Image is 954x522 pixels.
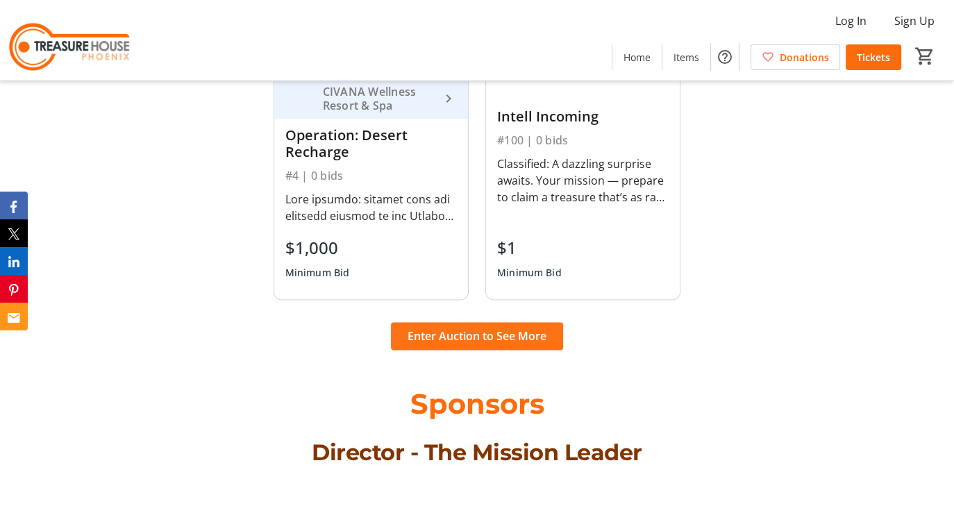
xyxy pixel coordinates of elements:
[408,328,546,344] span: Enter Auction to See More
[662,44,710,70] a: Items
[497,235,562,260] div: $1
[612,44,662,70] a: Home
[285,83,317,115] img: CIVANA Wellness Resort & Spa
[751,44,840,70] a: Donations
[497,108,669,125] div: Intell Incoming
[894,12,935,29] span: Sign Up
[285,127,457,160] div: Operation: Desert Recharge
[497,260,562,285] div: Minimum Bid
[391,322,563,350] button: Enter Auction to See More
[857,50,890,65] span: Tickets
[167,436,787,469] p: Director - The Mission Leader
[711,43,739,71] button: Help
[440,90,457,107] mat-icon: keyboard_arrow_right
[624,50,651,65] span: Home
[912,44,937,69] button: Cart
[167,383,787,425] div: Sponsors
[824,10,878,32] button: Log In
[274,79,468,119] a: CIVANA Wellness Resort & SpaCIVANA Wellness Resort & Spa
[835,12,867,29] span: Log In
[285,166,457,185] div: #4 | 0 bids
[285,191,457,224] div: Lore ipsumdo: sitamet cons adi elitsedd eiusmod te inc Utlabor Etdolo ma ali enima-minimven QUISN...
[846,44,901,70] a: Tickets
[883,10,946,32] button: Sign Up
[317,85,440,112] div: CIVANA Wellness Resort & Spa
[780,50,829,65] span: Donations
[8,6,132,75] img: Treasure House's Logo
[285,235,350,260] div: $1,000
[285,260,350,285] div: Minimum Bid
[497,130,669,150] div: #100 | 0 bids
[673,50,699,65] span: Items
[497,155,669,205] div: Classified: A dazzling surprise awaits. Your mission — prepare to claim a treasure that’s as rare...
